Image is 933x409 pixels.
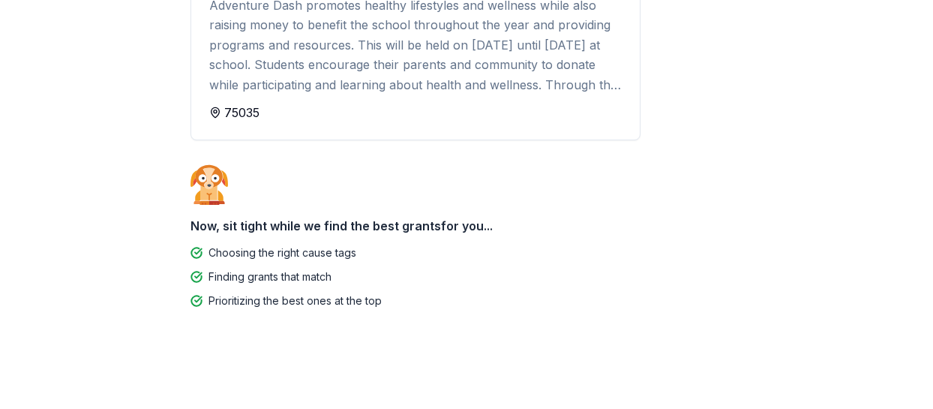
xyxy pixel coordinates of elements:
[190,164,228,205] img: Dog waiting patiently
[209,104,622,122] div: 75035
[208,292,382,310] div: Prioritizing the best ones at the top
[208,244,356,262] div: Choosing the right cause tags
[190,211,742,241] div: Now, sit tight while we find the best grants for you...
[208,268,331,286] div: Finding grants that match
